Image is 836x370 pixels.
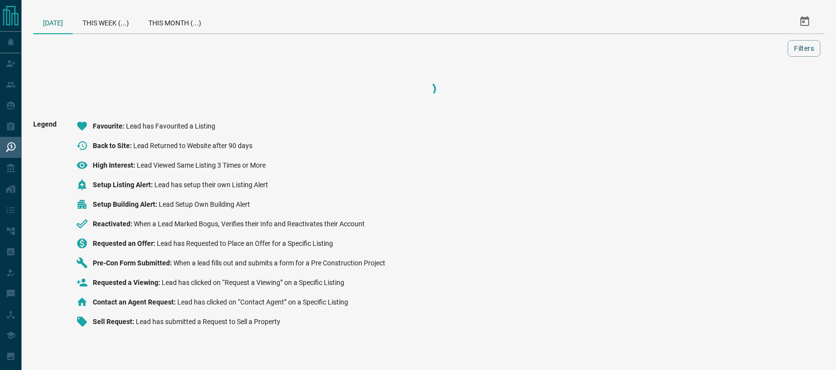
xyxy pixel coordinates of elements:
span: Lead has Requested to Place an Offer for a Specific Listing [157,239,333,247]
span: Requested an Offer [93,239,157,247]
button: Filters [788,40,820,57]
span: Lead has clicked on “Contact Agent” on a Specific Listing [177,298,348,306]
span: Contact an Agent Request [93,298,177,306]
div: This Week (...) [73,10,139,33]
span: Lead has Favourited a Listing [126,122,215,130]
span: Requested a Viewing [93,279,162,286]
div: Loading [380,79,478,99]
span: Lead Returned to Website after 90 days [133,142,252,150]
span: Lead has submitted a Request to Sell a Property [136,318,280,326]
span: Sell Request [93,318,136,326]
span: High Interest [93,161,137,169]
span: Legend [33,120,57,335]
div: This Month (...) [139,10,211,33]
span: When a Lead Marked Bogus, Verifies their Info and Reactivates their Account [134,220,365,228]
span: Pre-Con Form Submitted [93,259,173,267]
div: [DATE] [33,10,73,34]
span: Lead has clicked on “Request a Viewing” on a Specific Listing [162,279,344,286]
span: When a lead fills out and submits a form for a Pre Construction Project [173,259,385,267]
span: Back to Site [93,142,133,150]
span: Reactivated [93,220,134,228]
span: Lead Setup Own Building Alert [159,200,250,208]
span: Setup Building Alert [93,200,159,208]
span: Favourite [93,122,126,130]
span: Lead has setup their own Listing Alert [154,181,268,189]
button: Select Date Range [793,10,816,33]
span: Setup Listing Alert [93,181,154,189]
span: Lead Viewed Same Listing 3 Times or More [137,161,266,169]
